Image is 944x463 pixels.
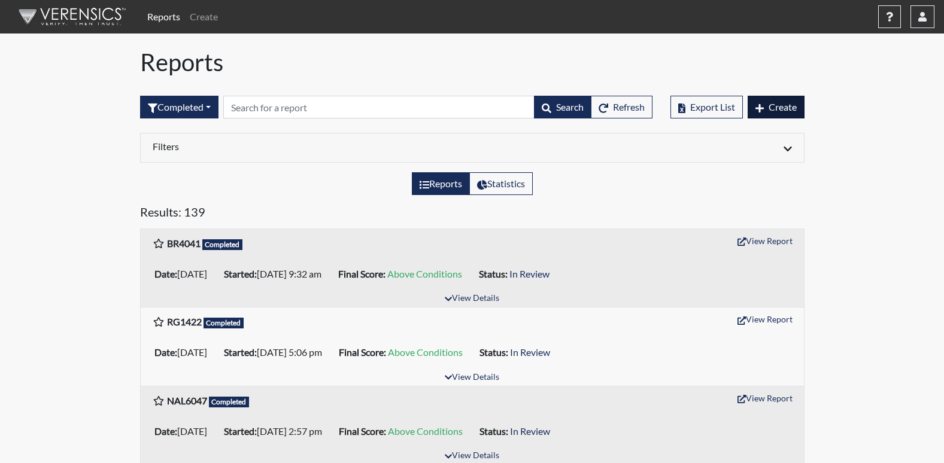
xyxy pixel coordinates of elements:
b: Final Score: [338,268,386,279]
span: Create [769,101,797,112]
h6: Filters [153,141,463,152]
b: NAL6047 [167,395,207,406]
button: View Report [732,310,798,328]
h5: Results: 139 [140,205,805,224]
label: View the list of reports [412,172,470,195]
b: Final Score: [339,425,386,437]
b: Final Score: [339,346,386,358]
li: [DATE] 2:57 pm [219,422,334,441]
button: View Report [732,231,798,250]
span: Above Conditions [388,425,463,437]
a: Reports [142,5,185,29]
div: Filter by interview status [140,96,218,118]
b: Date: [154,268,177,279]
button: Export List [670,96,743,118]
b: Date: [154,425,177,437]
span: Completed [202,239,243,250]
li: [DATE] 5:06 pm [219,343,334,362]
b: Started: [224,268,257,279]
li: [DATE] 9:32 am [219,264,333,284]
button: Create [748,96,805,118]
label: View statistics about completed interviews [469,172,533,195]
a: Create [185,5,223,29]
button: View Details [439,370,505,386]
span: Export List [690,101,735,112]
span: Refresh [613,101,645,112]
button: View Report [732,389,798,407]
input: Search by Registration ID, Interview Number, or Investigation Name. [223,96,535,118]
span: In Review [510,425,550,437]
button: Search [534,96,591,118]
b: Date: [154,346,177,358]
li: [DATE] [150,343,219,362]
button: Refresh [591,96,652,118]
span: Completed [209,397,250,407]
span: Above Conditions [387,268,462,279]
button: Completed [140,96,218,118]
h1: Reports [140,48,805,77]
span: Completed [204,318,244,328]
span: In Review [510,346,550,358]
span: In Review [509,268,550,279]
span: Above Conditions [388,346,463,358]
div: Click to expand/collapse filters [144,141,801,155]
b: Started: [224,346,257,358]
b: BR4041 [167,237,201,249]
span: Search [556,101,584,112]
b: RG1422 [167,316,202,327]
button: View Details [439,291,505,307]
b: Status: [479,425,508,437]
li: [DATE] [150,264,219,284]
b: Status: [479,268,508,279]
b: Started: [224,425,257,437]
b: Status: [479,346,508,358]
li: [DATE] [150,422,219,441]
